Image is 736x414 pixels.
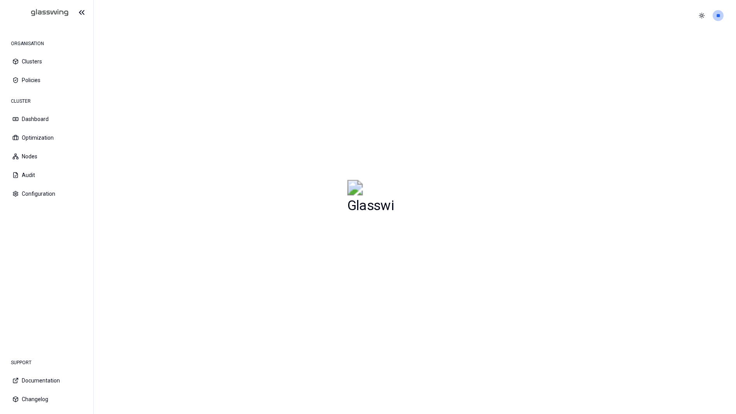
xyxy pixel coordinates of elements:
button: Documentation [6,372,87,389]
button: Nodes [6,148,87,165]
button: Optimization [6,129,87,146]
div: CLUSTER [6,93,87,109]
div: ORGANISATION [6,36,87,51]
img: GlassWing [11,4,72,22]
div: SUPPORT [6,355,87,370]
button: Audit [6,167,87,184]
button: Policies [6,72,87,89]
button: Changelog [6,391,87,408]
button: Configuration [6,185,87,202]
button: Clusters [6,53,87,70]
button: Dashboard [6,111,87,128]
